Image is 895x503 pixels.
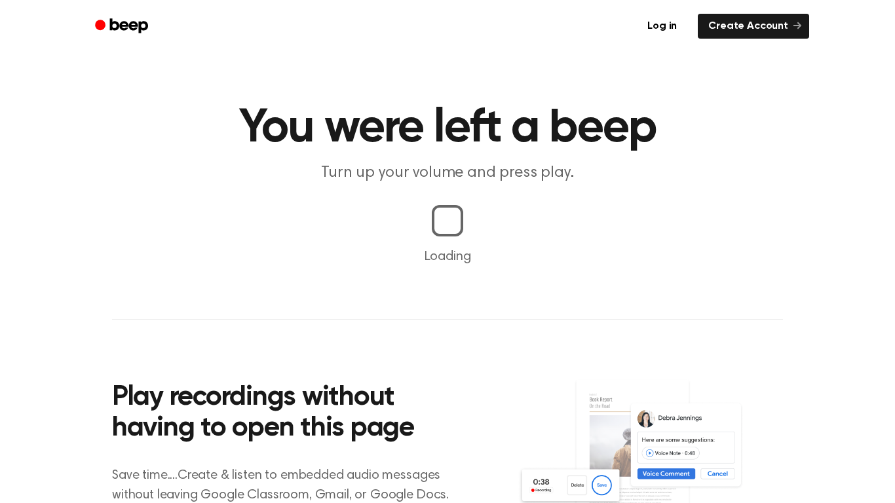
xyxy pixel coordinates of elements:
p: Loading [16,247,879,267]
a: Beep [86,14,160,39]
a: Log in [634,11,690,41]
h1: You were left a beep [112,105,783,152]
a: Create Account [698,14,809,39]
h2: Play recordings without having to open this page [112,382,465,445]
p: Turn up your volume and press play. [196,162,699,184]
